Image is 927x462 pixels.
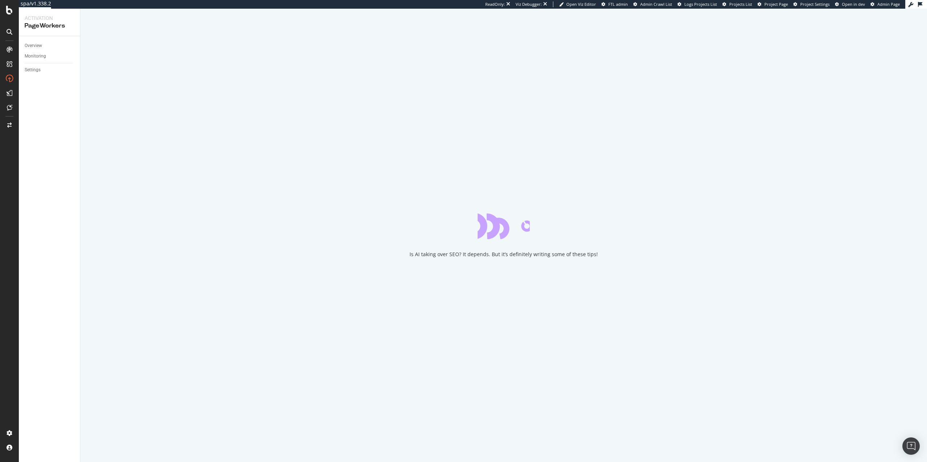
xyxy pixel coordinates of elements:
[684,1,717,7] span: Logs Projects List
[764,1,788,7] span: Project Page
[559,1,596,7] a: Open Viz Editor
[25,66,75,74] a: Settings
[800,1,830,7] span: Project Settings
[842,1,865,7] span: Open in dev
[25,52,46,60] div: Monitoring
[516,1,542,7] div: Viz Debugger:
[902,437,920,455] div: Open Intercom Messenger
[25,14,74,22] div: Activation
[485,1,505,7] div: ReadOnly:
[640,1,672,7] span: Admin Crawl List
[633,1,672,7] a: Admin Crawl List
[608,1,628,7] span: FTL admin
[678,1,717,7] a: Logs Projects List
[25,22,74,30] div: PageWorkers
[25,42,42,50] div: Overview
[877,1,900,7] span: Admin Page
[758,1,788,7] a: Project Page
[729,1,752,7] span: Projects List
[566,1,596,7] span: Open Viz Editor
[835,1,865,7] a: Open in dev
[871,1,900,7] a: Admin Page
[793,1,830,7] a: Project Settings
[25,52,75,60] a: Monitoring
[601,1,628,7] a: FTL admin
[478,213,530,239] div: animation
[410,251,598,258] div: Is AI taking over SEO? It depends. But it’s definitely writing some of these tips!
[722,1,752,7] a: Projects List
[25,42,75,50] a: Overview
[25,66,41,74] div: Settings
